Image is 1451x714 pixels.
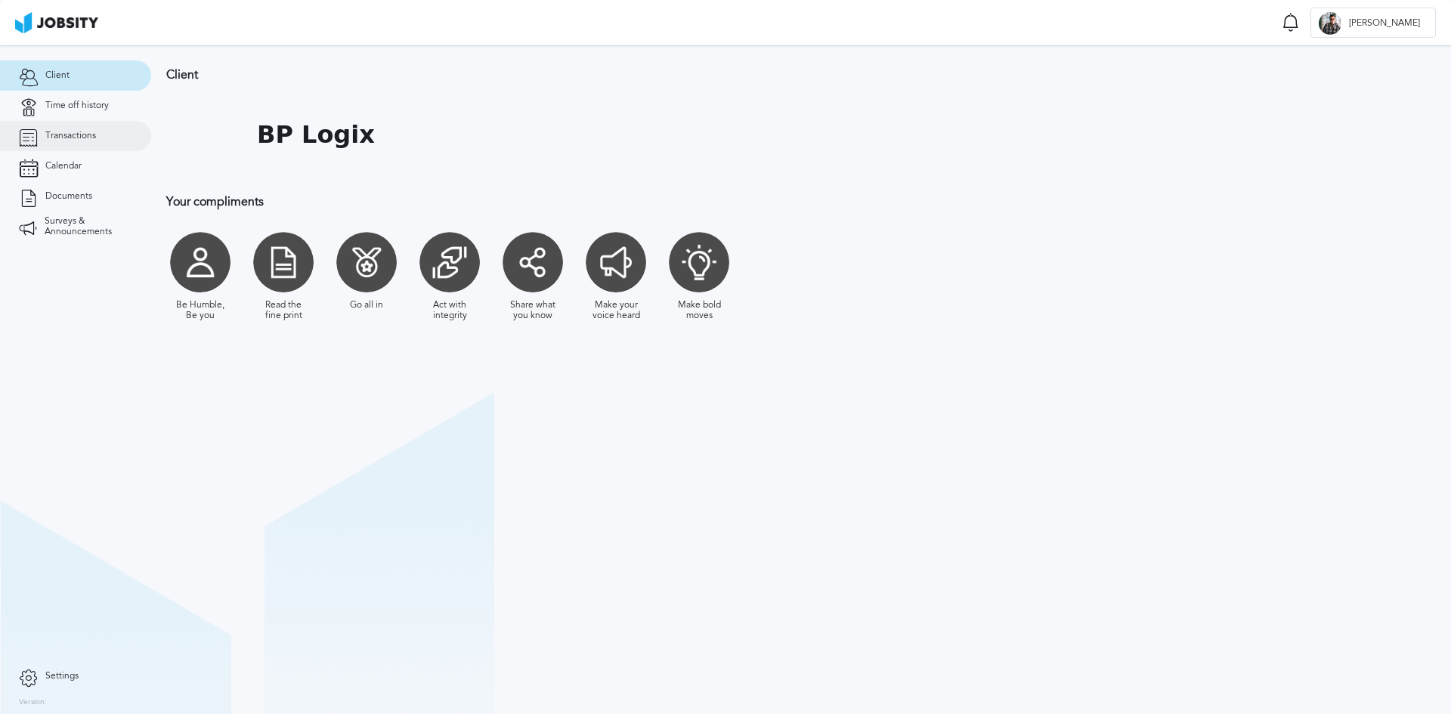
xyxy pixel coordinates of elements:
div: Act with integrity [423,300,476,321]
span: Time off history [45,100,109,111]
div: Make your voice heard [589,300,642,321]
span: Calendar [45,161,82,172]
span: Surveys & Announcements [45,216,132,237]
button: E[PERSON_NAME] [1310,8,1436,38]
span: [PERSON_NAME] [1341,18,1428,29]
div: Be Humble, Be you [174,300,227,321]
img: ab4bad089aa723f57921c736e9817d99.png [15,12,98,33]
span: Transactions [45,131,96,141]
span: Documents [45,191,92,202]
div: Share what you know [506,300,559,321]
span: Settings [45,671,79,682]
h1: BP Logix [257,121,375,149]
div: Read the fine print [257,300,310,321]
h3: Your compliments [166,195,986,209]
div: E [1319,12,1341,35]
div: Make bold moves [673,300,725,321]
div: Go all in [350,300,383,311]
label: Version: [19,698,47,707]
span: Client [45,70,70,81]
h3: Client [166,68,986,82]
